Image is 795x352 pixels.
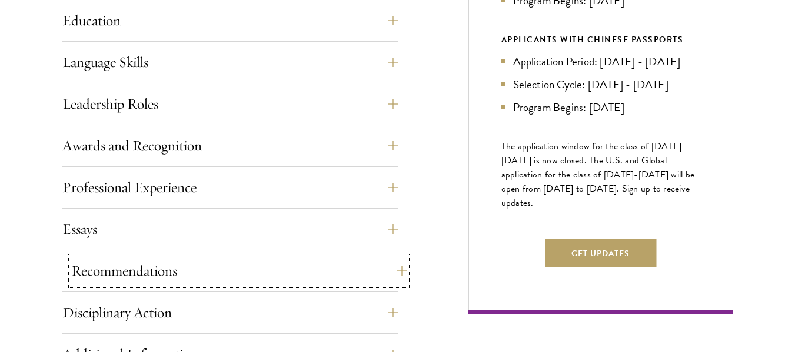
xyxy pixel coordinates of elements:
button: Get Updates [545,239,656,267]
li: Application Period: [DATE] - [DATE] [501,53,700,70]
div: APPLICANTS WITH CHINESE PASSPORTS [501,32,700,47]
button: Education [62,6,398,35]
button: Awards and Recognition [62,132,398,160]
button: Language Skills [62,48,398,76]
button: Professional Experience [62,173,398,202]
button: Essays [62,215,398,243]
button: Recommendations [71,257,407,285]
span: The application window for the class of [DATE]-[DATE] is now closed. The U.S. and Global applicat... [501,139,695,210]
li: Selection Cycle: [DATE] - [DATE] [501,76,700,93]
button: Leadership Roles [62,90,398,118]
button: Disciplinary Action [62,299,398,327]
li: Program Begins: [DATE] [501,99,700,116]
